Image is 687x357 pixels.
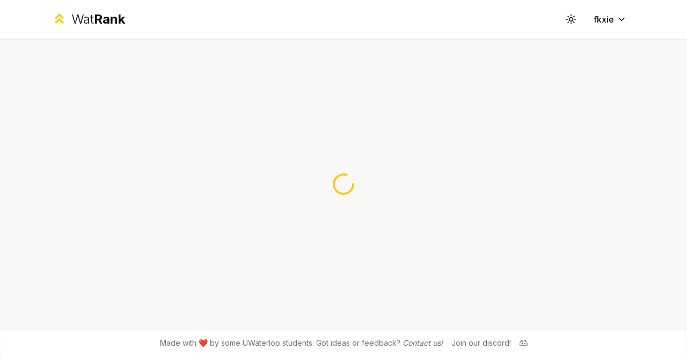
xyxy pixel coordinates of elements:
[160,338,443,348] span: Made with ❤️ by some UWaterloo students. Got ideas or feedback?
[594,13,614,26] span: fkxie
[585,10,635,29] button: fkxie
[403,338,443,347] a: Contact us!
[94,11,125,27] span: Rank
[451,338,511,348] div: Join our discord!
[52,11,125,28] a: WatRank
[71,11,125,28] div: Wat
